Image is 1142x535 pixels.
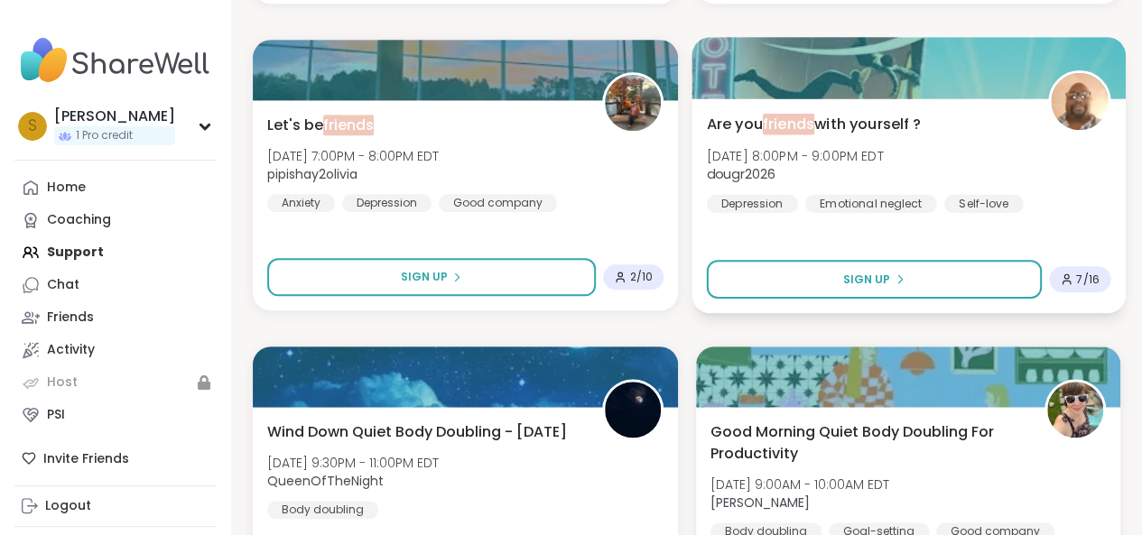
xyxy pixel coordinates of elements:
a: Coaching [14,204,216,236]
span: [DATE] 9:30PM - 11:00PM EDT [267,454,439,472]
img: pipishay2olivia [605,75,661,131]
a: Friends [14,301,216,334]
div: Depression [342,194,432,212]
div: Activity [47,341,95,359]
a: Home [14,171,216,204]
span: Let's be [267,115,374,136]
div: Anxiety [267,194,335,212]
img: Adrienne_QueenOfTheDawn [1047,382,1103,438]
span: friends [762,113,813,134]
div: [PERSON_NAME] [54,106,175,126]
span: Good Morning Quiet Body Doubling For Productivity [710,421,1026,465]
button: Sign Up [706,260,1041,299]
b: dougr2026 [706,165,775,183]
span: 2 / 10 [630,270,653,284]
div: Logout [45,497,91,515]
a: Chat [14,269,216,301]
div: Body doubling [267,501,378,519]
span: [DATE] 7:00PM - 8:00PM EDT [267,147,439,165]
div: Emotional neglect [804,194,936,212]
b: pipishay2olivia [267,165,357,183]
img: QueenOfTheNight [605,382,661,438]
span: Are you with yourself ? [706,113,921,134]
img: ShareWell Nav Logo [14,29,216,92]
span: Sign Up [401,269,448,285]
div: Invite Friends [14,442,216,475]
b: [PERSON_NAME] [710,493,810,512]
div: Self-love [943,194,1023,212]
a: PSI [14,399,216,431]
a: Logout [14,490,216,522]
a: Host [14,366,216,399]
button: Sign Up [267,258,596,296]
div: Depression [706,194,797,212]
div: Coaching [47,211,111,229]
div: Good company [439,194,557,212]
div: PSI [47,406,65,424]
a: Activity [14,334,216,366]
span: friends [323,115,374,135]
span: 1 Pro credit [76,128,133,143]
span: S [28,115,37,138]
div: Chat [47,276,79,294]
span: 7 / 16 [1076,272,1100,286]
div: Friends [47,309,94,327]
span: Sign Up [842,271,890,287]
div: Home [47,179,86,197]
img: dougr2026 [1050,73,1107,130]
div: Host [47,374,78,392]
span: [DATE] 9:00AM - 10:00AM EDT [710,475,889,493]
span: [DATE] 8:00PM - 9:00PM EDT [706,146,883,164]
span: Wind Down Quiet Body Doubling - [DATE] [267,421,567,443]
b: QueenOfTheNight [267,472,384,490]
